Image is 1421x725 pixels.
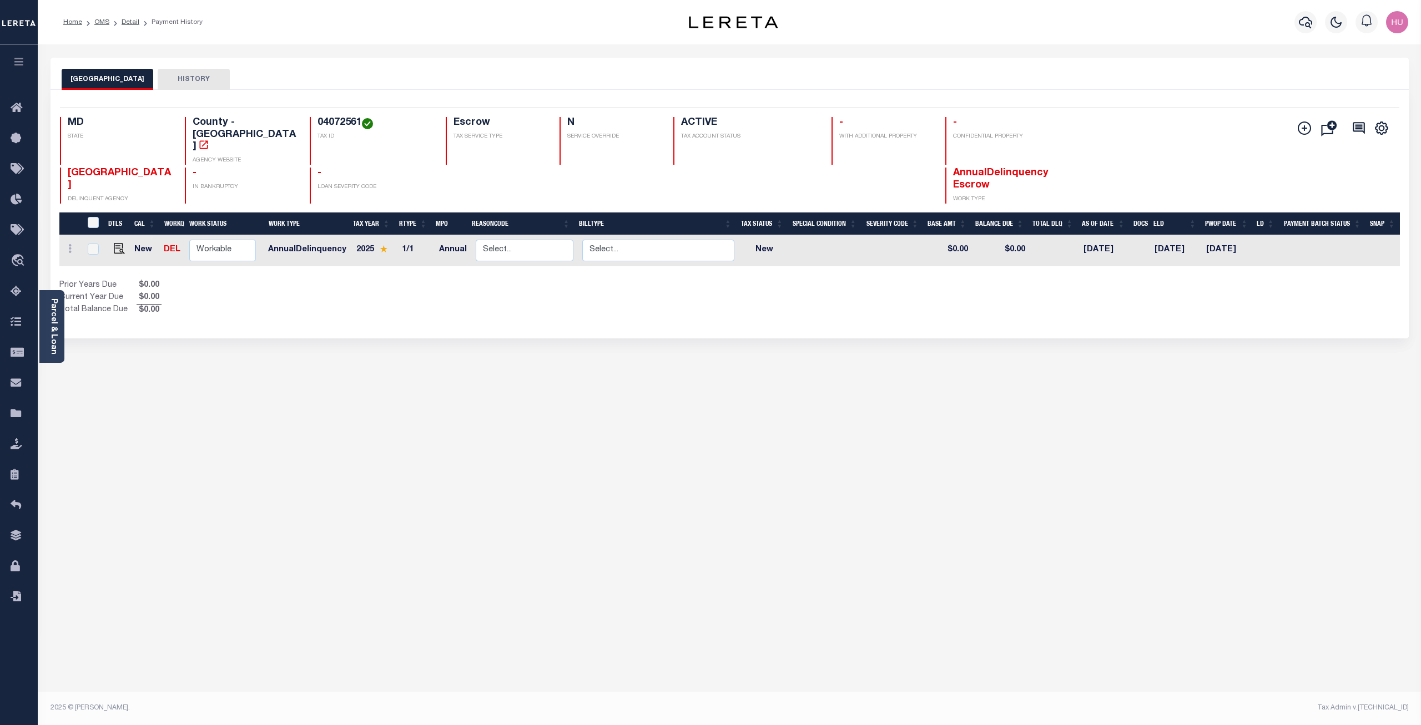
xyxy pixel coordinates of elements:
[68,117,172,129] h4: MD
[193,156,296,165] p: AGENCY WEBSITE
[59,212,81,235] th: &nbsp;&nbsp;&nbsp;&nbsp;&nbsp;&nbsp;&nbsp;&nbsp;&nbsp;&nbsp;
[925,235,972,266] td: $0.00
[264,235,351,266] td: AnnualDelinquency
[453,133,546,141] p: TAX SERVICE TYPE
[1279,212,1365,235] th: Payment Batch Status: activate to sort column ascending
[11,254,28,268] i: travel_explore
[1150,235,1202,266] td: [DATE]
[130,212,160,235] th: CAL: activate to sort column ascending
[185,212,261,235] th: Work Status
[68,195,172,204] p: DELINQUENT AGENCY
[68,168,171,190] span: [GEOGRAPHIC_DATA]
[349,212,395,235] th: Tax Year: activate to sort column ascending
[861,212,923,235] th: Severity Code: activate to sort column ascending
[923,212,971,235] th: Base Amt: activate to sort column ascending
[575,212,736,235] th: BillType: activate to sort column ascending
[104,212,130,235] th: DTLS
[137,280,162,292] span: $0.00
[59,292,137,304] td: Current Year Due
[1077,212,1129,235] th: As of Date: activate to sort column ascending
[158,69,230,90] button: HISTORY
[380,245,387,252] img: Star.svg
[953,195,1057,204] p: WORK TYPE
[164,246,180,254] a: DEL
[139,17,203,27] li: Payment History
[318,117,432,129] h4: 04072561
[431,212,467,235] th: MPO
[68,133,172,141] p: STATE
[49,298,57,354] a: Parcel & Loan
[953,133,1057,141] p: CONFIDENTIAL PROPERTY
[953,168,1049,190] span: AnnualDelinquency Escrow
[193,168,196,178] span: -
[193,183,296,191] p: IN BANKRUPTCY
[318,133,432,141] p: TAX ID
[395,212,432,235] th: RType: activate to sort column ascending
[788,212,861,235] th: Special Condition: activate to sort column ascending
[453,117,546,129] h4: Escrow
[1079,235,1131,266] td: [DATE]
[137,305,162,317] span: $0.00
[839,118,843,128] span: -
[467,212,575,235] th: ReasonCode: activate to sort column ascending
[397,235,434,266] td: 1/1
[567,133,660,141] p: SERVICE OVERRIDE
[1365,212,1400,235] th: SNAP: activate to sort column ascending
[59,280,137,292] td: Prior Years Due
[972,235,1030,266] td: $0.00
[62,69,153,90] button: [GEOGRAPHIC_DATA]
[122,19,139,26] a: Detail
[160,212,185,235] th: WorkQ
[1028,212,1077,235] th: Total DLQ: activate to sort column ascending
[839,133,932,141] p: WITH ADDITIONAL PROPERTY
[1252,212,1279,235] th: LD: activate to sort column ascending
[1129,212,1148,235] th: Docs
[1149,212,1201,235] th: ELD: activate to sort column ascending
[80,212,104,235] th: &nbsp;
[1386,11,1408,33] img: svg+xml;base64,PHN2ZyB4bWxucz0iaHR0cDovL3d3dy53My5vcmcvMjAwMC9zdmciIHBvaW50ZXItZXZlbnRzPSJub25lIi...
[435,235,472,266] td: Annual
[264,212,349,235] th: Work Type
[59,304,137,316] td: Total Balance Due
[567,117,660,129] h4: N
[1201,212,1252,235] th: PWOP Date: activate to sort column ascending
[953,118,957,128] span: -
[318,168,321,178] span: -
[318,183,432,191] p: LOAN SEVERITY CODE
[739,235,790,266] td: New
[352,235,398,266] td: 2025
[63,19,82,26] a: Home
[137,292,162,304] span: $0.00
[193,117,296,153] h4: County - [GEOGRAPHIC_DATA]
[1202,235,1253,266] td: [DATE]
[681,133,818,141] p: TAX ACCOUNT STATUS
[130,235,159,266] td: New
[94,19,109,26] a: OMS
[689,16,778,28] img: logo-dark.svg
[681,117,818,129] h4: ACTIVE
[736,212,788,235] th: Tax Status: activate to sort column ascending
[971,212,1028,235] th: Balance Due: activate to sort column ascending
